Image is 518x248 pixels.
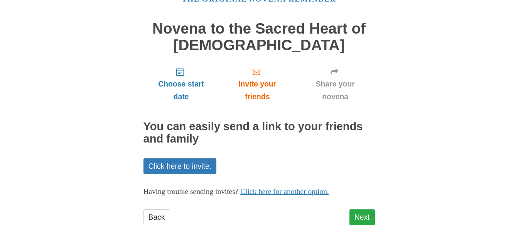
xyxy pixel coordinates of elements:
a: Click here to invite. [143,158,217,174]
a: Click here for another option. [240,187,329,195]
span: Choose start date [151,78,211,103]
h1: Novena to the Sacred Heart of [DEMOGRAPHIC_DATA] [143,20,375,53]
a: Choose start date [143,61,219,107]
span: Invite your friends [226,78,288,103]
h2: You can easily send a link to your friends and family [143,121,375,145]
a: Invite your friends [219,61,295,107]
a: Next [349,209,375,225]
a: Share your novena [296,61,375,107]
a: Back [143,209,170,225]
span: Having trouble sending invites? [143,187,239,195]
span: Share your novena [304,78,367,103]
